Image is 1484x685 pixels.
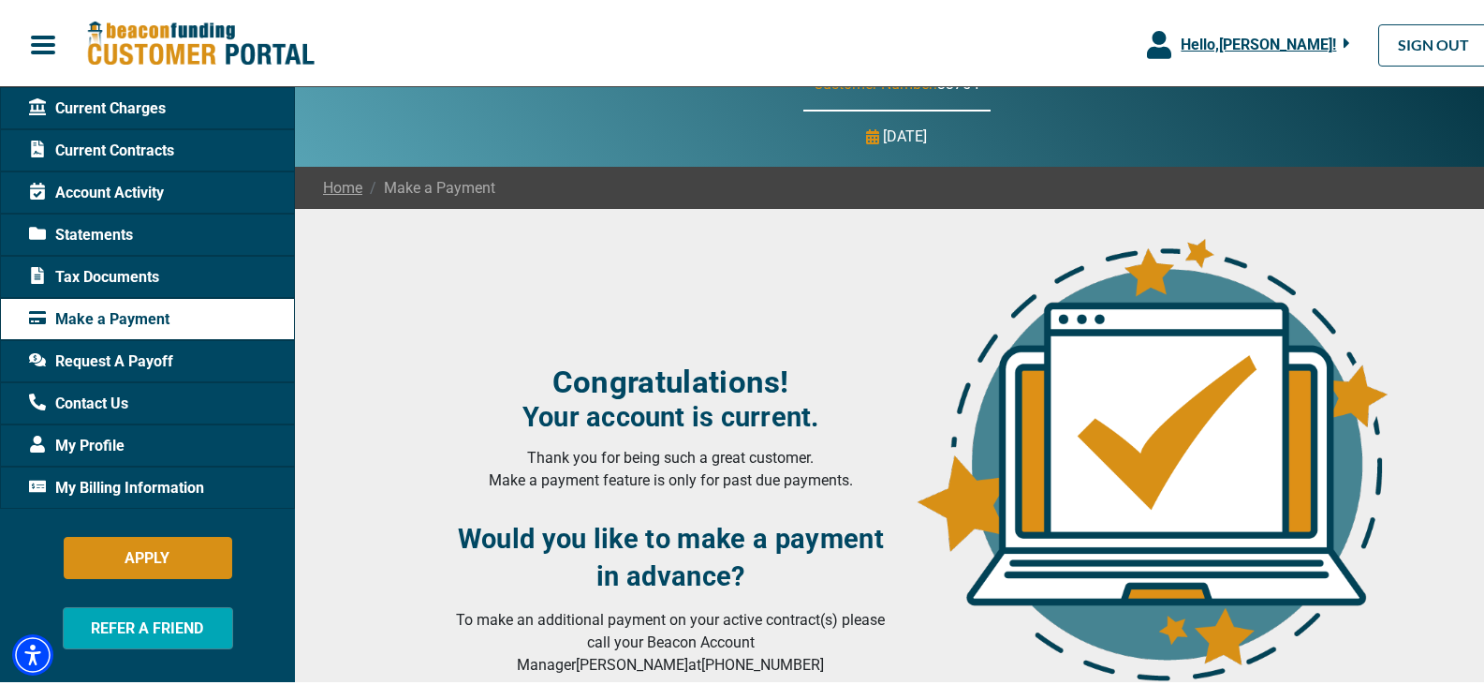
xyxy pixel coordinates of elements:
[908,230,1393,678] img: account-upto-date.png
[29,390,128,412] span: Contact Us
[456,444,886,489] p: Thank you for being such a great customer. Make a payment feature is only for past due payments.
[1181,33,1336,51] span: Hello, [PERSON_NAME] !
[456,606,886,674] p: To make an additional payment on your active contract(s) please call your Beacon Account Manager ...
[362,174,495,197] span: Make a Payment
[29,137,174,159] span: Current Contracts
[12,632,53,673] div: Accessibility Menu
[456,517,886,592] h3: Would you like to make a payment in advance?
[456,361,886,398] h3: Congratulations!
[29,263,159,286] span: Tax Documents
[64,534,232,576] button: APPLY
[86,18,315,66] img: Beacon Funding Customer Portal Logo
[29,305,169,328] span: Make a Payment
[29,348,173,370] span: Request A Payoff
[29,474,204,497] span: My Billing Information
[884,123,928,145] p: [DATE]
[63,604,233,647] button: REFER A FRIEND
[29,432,125,454] span: My Profile
[29,179,164,201] span: Account Activity
[29,95,166,117] span: Current Charges
[323,174,362,197] a: Home
[29,221,133,244] span: Statements
[456,398,886,430] h4: Your account is current.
